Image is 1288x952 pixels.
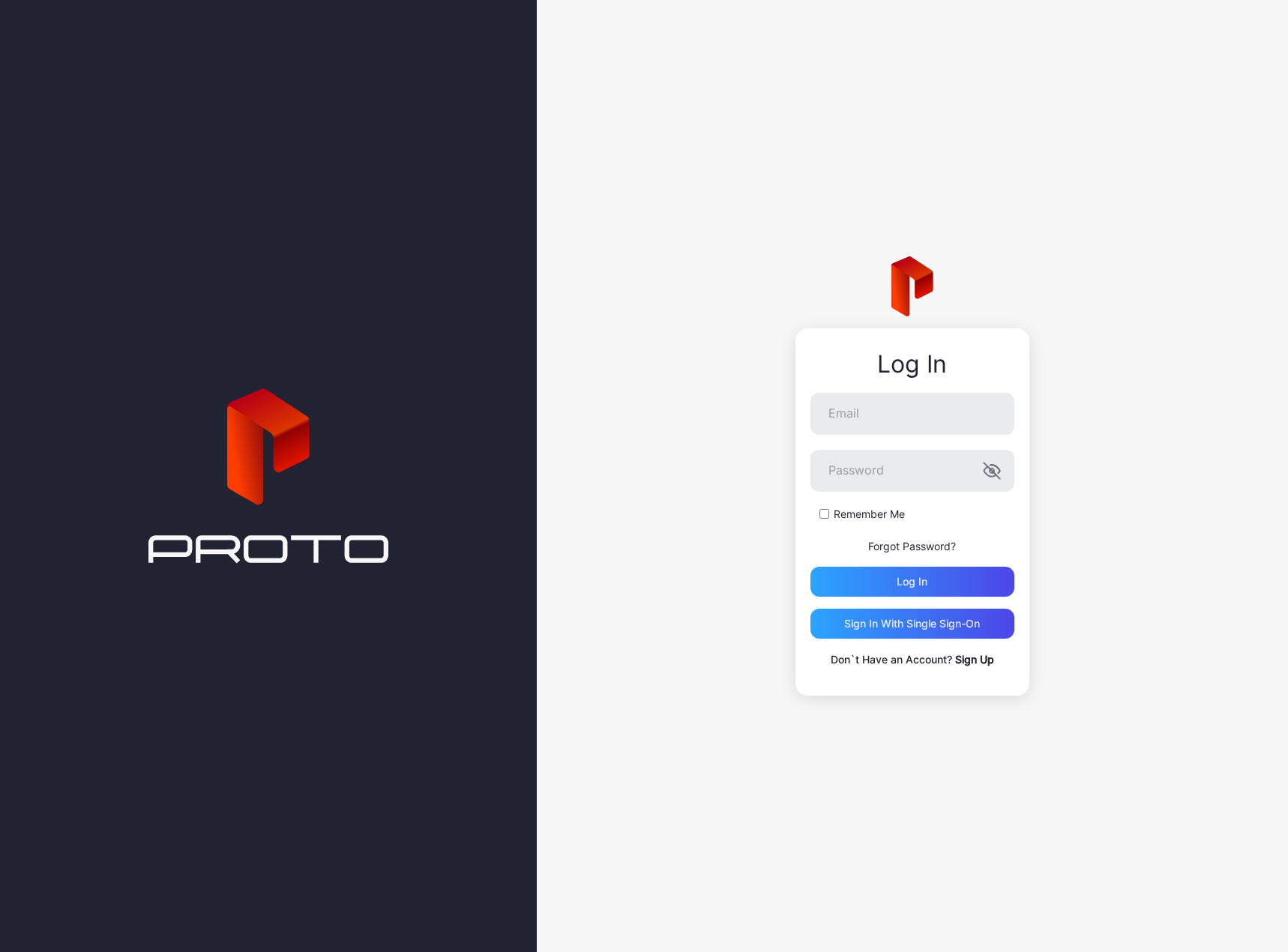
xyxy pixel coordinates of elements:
label: Remember Me [834,507,905,522]
div: Log in [897,576,927,588]
div: Log In [810,351,1014,378]
p: Don`t Have an Account? [810,651,1014,669]
button: Log in [810,567,1014,597]
button: Sign in With Single Sign-On [810,609,1014,639]
div: Sign in With Single Sign-On [844,618,980,630]
input: Password [810,450,1014,492]
a: Sign Up [955,653,994,666]
input: Email [810,393,1014,435]
button: Password [983,462,1001,480]
a: Forgot Password? [868,540,956,552]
